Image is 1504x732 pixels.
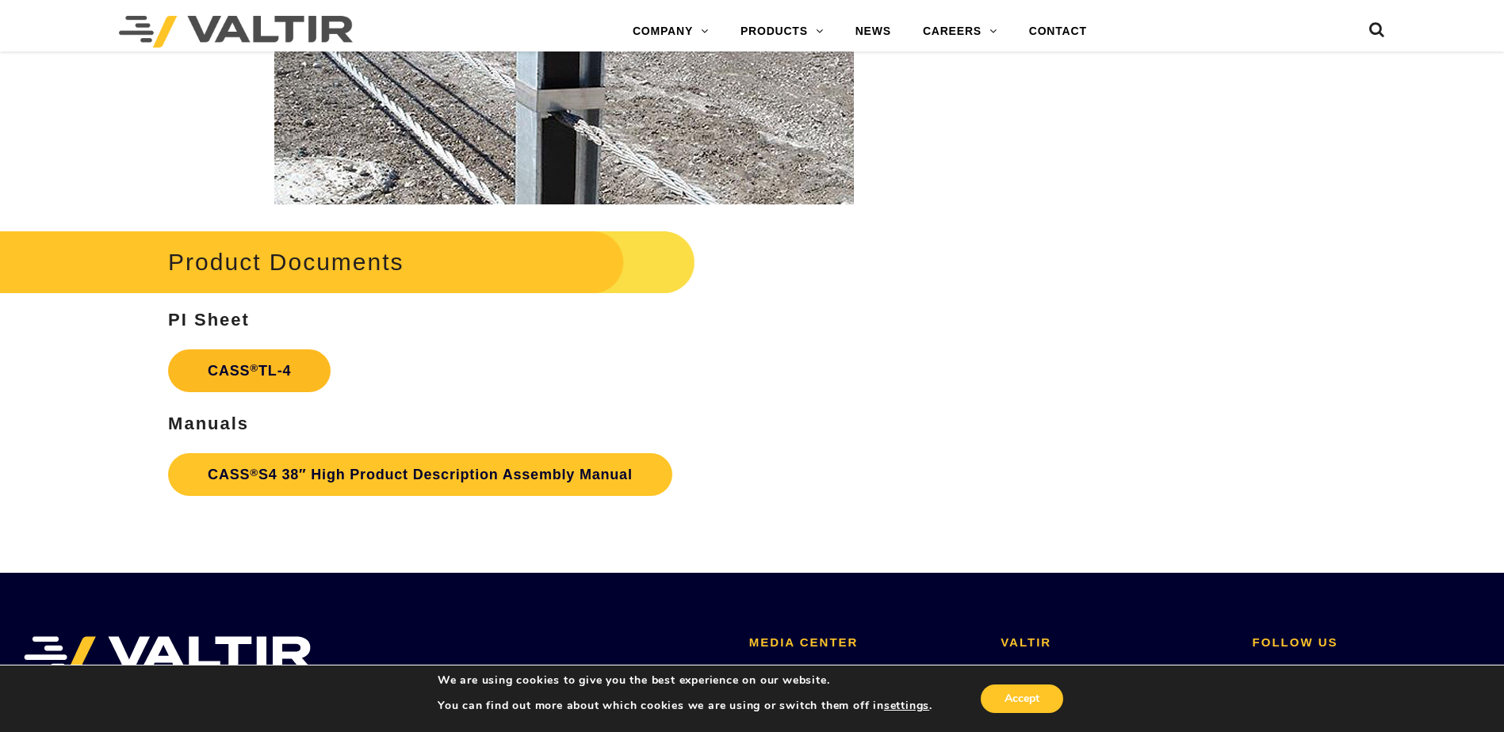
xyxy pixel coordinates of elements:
[725,16,840,48] a: PRODUCTS
[250,362,258,374] sup: ®
[119,16,353,48] img: Valtir
[168,414,249,433] strong: Manuals
[168,349,331,392] a: CASS®TL-4
[1253,636,1480,650] h2: FOLLOW US
[840,16,907,48] a: NEWS
[168,453,672,496] a: CASS®S4 38″ High Product Description Assembly Manual
[617,16,725,48] a: COMPANY
[907,16,1013,48] a: CAREERS
[438,673,932,688] p: We are using cookies to give you the best experience on our website.
[168,310,250,330] strong: PI Sheet
[438,699,932,713] p: You can find out more about which cookies we are using or switch them off in .
[884,699,929,713] button: settings
[1001,636,1228,650] h2: VALTIR
[24,636,312,676] img: VALTIR
[749,636,977,650] h2: MEDIA CENTER
[1013,16,1103,48] a: CONTACT
[981,684,1063,713] button: Accept
[250,467,258,478] sup: ®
